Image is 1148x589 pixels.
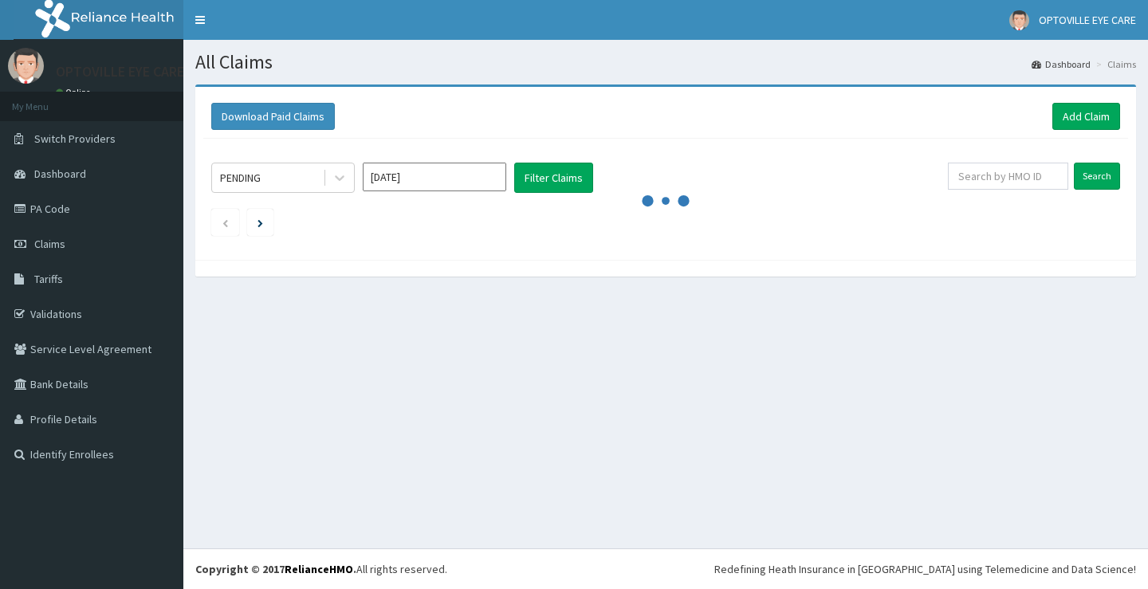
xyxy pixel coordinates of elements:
[948,163,1068,190] input: Search by HMO ID
[514,163,593,193] button: Filter Claims
[56,87,94,98] a: Online
[363,163,506,191] input: Select Month and Year
[1092,57,1136,71] li: Claims
[220,170,261,186] div: PENDING
[1009,10,1029,30] img: User Image
[34,272,63,286] span: Tariffs
[195,52,1136,73] h1: All Claims
[195,562,356,576] strong: Copyright © 2017 .
[56,65,184,79] p: OPTOVILLE EYE CARE
[34,167,86,181] span: Dashboard
[1032,57,1091,71] a: Dashboard
[1074,163,1120,190] input: Search
[222,215,229,230] a: Previous page
[1039,13,1136,27] span: OPTOVILLE EYE CARE
[642,177,690,225] svg: audio-loading
[714,561,1136,577] div: Redefining Heath Insurance in [GEOGRAPHIC_DATA] using Telemedicine and Data Science!
[34,237,65,251] span: Claims
[1052,103,1120,130] a: Add Claim
[34,132,116,146] span: Switch Providers
[8,48,44,84] img: User Image
[258,215,263,230] a: Next page
[285,562,353,576] a: RelianceHMO
[211,103,335,130] button: Download Paid Claims
[183,548,1148,589] footer: All rights reserved.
